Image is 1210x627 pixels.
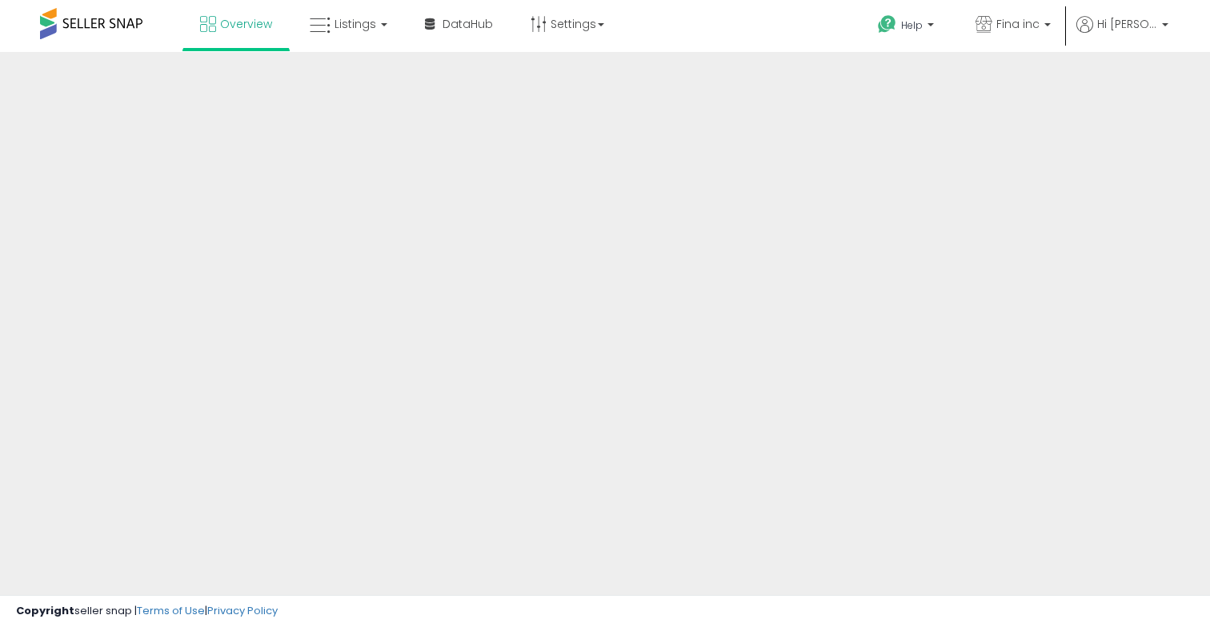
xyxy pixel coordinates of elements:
[137,603,205,618] a: Terms of Use
[996,16,1040,32] span: Fina inc
[877,14,897,34] i: Get Help
[207,603,278,618] a: Privacy Policy
[901,18,923,32] span: Help
[1097,16,1157,32] span: Hi [PERSON_NAME]
[220,16,272,32] span: Overview
[1076,16,1168,52] a: Hi [PERSON_NAME]
[865,2,950,52] a: Help
[335,16,376,32] span: Listings
[443,16,493,32] span: DataHub
[16,604,278,619] div: seller snap | |
[16,603,74,618] strong: Copyright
